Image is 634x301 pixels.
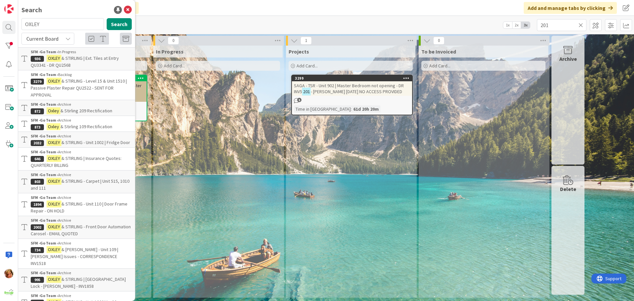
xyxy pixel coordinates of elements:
[292,75,412,96] div: 3299SAGA - TSR - Unit 902 | Master Bedroom not opening - DR INV5201- [PERSON_NAME] [DATE] NO ACCE...
[21,18,104,30] input: Search for title...
[560,185,576,193] div: Delete
[31,270,132,276] div: Archive
[31,108,44,114] div: 872
[47,246,61,253] mark: OXLEY
[31,224,131,237] span: & STIRLING - Front Door Automation Carosel - EMAIL QUOTED
[26,35,58,42] span: Current Board
[289,48,309,55] span: Projects
[47,276,61,283] mark: OXLEY
[31,195,132,201] div: Archive
[31,133,132,139] div: Archive
[302,88,311,95] mark: 201
[31,217,132,223] div: Archive
[107,18,132,30] button: Search
[524,2,617,14] div: Add and manage tabs by clicking
[311,89,402,94] span: - [PERSON_NAME] [DATE] NO ACCESS PROVIDED
[433,37,444,45] span: 0
[31,270,58,275] b: SFM -Go Team ›
[47,155,61,162] mark: OXLEY
[294,105,351,113] div: Time in [GEOGRAPHIC_DATA]
[537,19,586,31] input: Quick Filter...
[559,55,577,63] div: Archive
[31,277,44,283] div: 995
[503,22,512,28] span: 1x
[21,5,42,15] div: Search
[31,78,127,98] span: & STIRLING - Level 15 & Unit 1510 | Passive Plaster Repair QU2522 - SENT FOR APPROVAL
[31,79,44,85] div: 3279
[47,123,60,130] mark: Oxley
[18,116,135,132] a: SFM -Go Team ›Archive873Oxley& Stirling 109 Rectification
[18,193,135,216] a: SFM -Go Team ›Archive1894OXLEY& STIRLING - Unit 110 | Door Frame Repair - ON HOLD
[31,246,118,266] span: & [PERSON_NAME] - Unit 109 | [PERSON_NAME] Issues - CORRESPONDENCE INV1518
[351,105,352,113] span: :
[295,76,412,81] div: 3299
[14,1,30,9] span: Support
[156,48,184,55] span: In Progress
[512,22,521,28] span: 2x
[18,100,135,116] a: SFM -Go Team ›Archive872Oxley& Stirling 209 Rectification
[31,72,132,78] div: Backlog
[31,149,58,154] b: SFM -Go Team ›
[60,108,112,114] span: & Stirling 209 Rectification
[47,55,61,62] mark: OXLEY
[31,172,132,178] div: Archive
[18,132,135,148] a: SFM -Go Team ›Archive2032OXLEY& STIRLING - Unit 1002 | Fridge Door
[31,156,44,162] div: 646
[47,78,61,85] mark: OXLEY
[47,107,60,114] mark: Oxley
[31,101,132,107] div: Archive
[47,223,61,230] mark: OXLEY
[4,4,14,14] img: Visit kanbanzone.com
[31,172,58,177] b: SFM -Go Team ›
[60,124,112,130] span: & Stirling 109 Rectification
[47,139,61,146] mark: OXLEY
[292,75,412,81] div: 3299
[31,72,58,77] b: SFM -Go Team ›
[164,63,185,69] span: Add Card...
[168,37,179,45] span: 0
[31,124,44,130] div: 873
[18,70,135,100] a: SFM -Go Team ›Backlog3279OXLEY& STIRLING - Level 15 & Unit 1510 | Passive Plaster Repair QU2522 -...
[294,83,404,94] span: SAGA - TSR - Unit 902 | Master Bedroom not opening - DR INV5
[31,56,44,62] div: 936
[31,179,44,185] div: 803
[31,247,44,253] div: 734
[18,239,135,268] a: SFM -Go Team ›Archive734OXLEY& [PERSON_NAME] - Unit 109 | [PERSON_NAME] Issues - CORRESPONDENCE I...
[18,170,135,193] a: SFM -Go Team ›Archive803OXLEY& STIRLING - Carpet | Unit 515, 1010 and 111
[31,195,58,200] b: SFM -Go Team ›
[4,269,14,278] img: KD
[18,148,135,170] a: SFM -Go Team ›Archive646OXLEY& STIRLING | Insurance Quotes: QUARTERLY BILLING
[297,63,318,69] span: Add Card...
[31,224,44,230] div: 2002
[31,201,127,214] span: & STIRLING - Unit 110 | Door Frame Repair - ON HOLD
[300,37,312,45] span: 1
[421,48,456,55] span: To be Invoiced
[31,102,58,107] b: SFM -Go Team ›
[429,63,450,69] span: Add Card...
[31,55,119,68] span: & STIRLING | Ext. Tiles at Entry QU3341 - DR QU2568
[521,22,530,28] span: 3x
[297,98,301,102] span: 5
[31,202,44,207] div: 1894
[31,117,132,123] div: Archive
[18,47,135,70] a: SFM -Go Team ›In Progress936OXLEY& STIRLING | Ext. Tiles at Entry QU3341 - DR QU2568
[31,276,126,289] span: & STIRLING | [GEOGRAPHIC_DATA] Lock - [PERSON_NAME] - INV1858
[31,293,132,299] div: Archive
[31,49,132,55] div: In Progress
[31,241,58,245] b: SFM -Go Team ›
[31,133,58,138] b: SFM -Go Team ›
[31,118,58,123] b: SFM -Go Team ›
[31,155,122,168] span: & STIRLING | Insurance Quotes: QUARTERLY BILLING
[47,178,61,185] mark: OXLEY
[352,105,380,113] div: 61d 20h 20m
[18,268,135,291] a: SFM -Go Team ›Archive995OXLEY& STIRLING | [GEOGRAPHIC_DATA] Lock - [PERSON_NAME] - INV1858
[47,201,61,207] mark: OXLEY
[61,139,130,145] span: & STIRLING - Unit 1002 | Fridge Door
[31,293,58,298] b: SFM -Go Team ›
[31,149,132,155] div: Archive
[31,218,58,223] b: SFM -Go Team ›
[4,287,14,297] img: avatar
[31,178,129,191] span: & STIRLING - Carpet | Unit 515, 1010 and 111
[31,49,58,54] b: SFM -Go Team ›
[18,216,135,239] a: SFM -Go Team ›Archive2002OXLEY& STIRLING - Front Door Automation Carosel - EMAIL QUOTED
